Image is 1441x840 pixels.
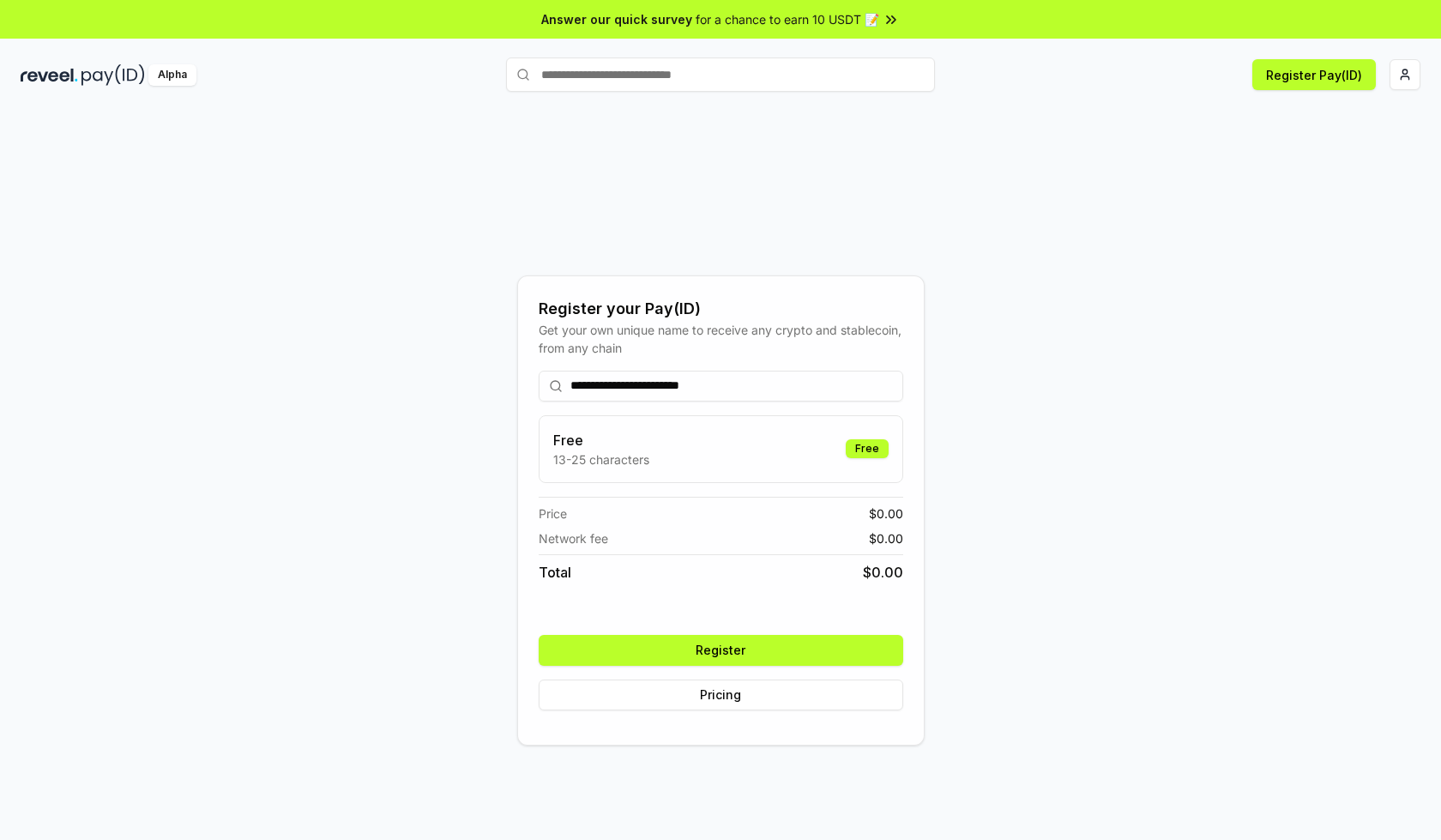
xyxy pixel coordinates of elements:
span: Answer our quick survey [541,10,692,28]
span: $ 0.00 [869,529,903,547]
span: for a chance to earn 10 USDT 📝 [696,10,879,28]
span: $ 0.00 [869,505,903,523]
div: Get your own unique name to receive any crypto and stablecoin, from any chain [539,321,903,357]
img: pay_id [81,64,145,86]
div: Register your Pay(ID) [539,297,903,321]
span: Price [539,505,567,523]
button: Register Pay(ID) [1252,59,1376,90]
button: Pricing [539,680,903,710]
img: reveel_dark [21,64,78,86]
span: Total [539,562,571,583]
span: Network fee [539,529,608,547]
span: $ 0.00 [863,562,903,583]
h3: Free [553,430,649,450]
div: Alpha [148,64,196,86]
button: Register [539,635,903,666]
div: Free [846,439,889,458]
p: 13-25 characters [553,450,649,468]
